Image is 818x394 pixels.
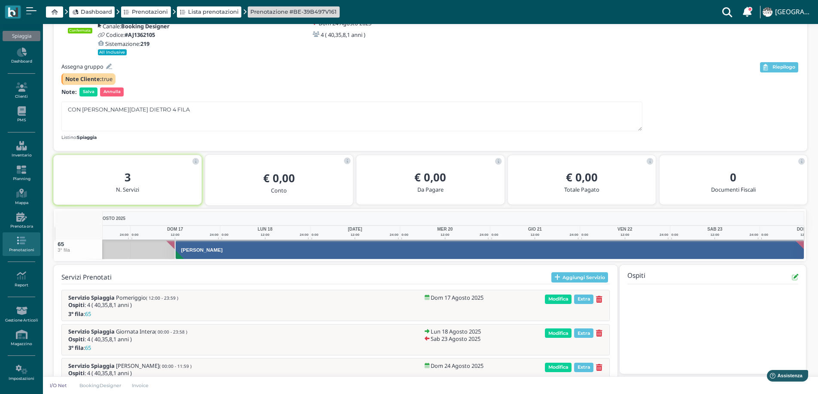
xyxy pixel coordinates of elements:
[775,9,813,16] h4: [GEOGRAPHIC_DATA]
[65,75,102,83] b: Note Cliente:
[431,295,484,301] h5: Dom 17 Agosto 2025
[3,209,40,232] a: Prenota ora
[68,311,176,317] h5: :
[545,295,572,304] span: Modifica
[68,344,84,352] b: 3° fila
[515,186,649,192] h5: Totale Pagato
[3,31,40,41] div: Spiaggia
[74,382,127,389] a: BookingDesigner
[61,63,103,69] h5: Assegna gruppo
[125,31,155,39] b: #AJ1362105
[3,44,40,68] a: Dashboard
[81,8,112,16] span: Dashboard
[188,8,239,16] span: Lista prenotazioni
[574,363,593,372] span: Extra
[155,329,187,335] small: ( 00:00 - 23:58 )
[124,8,168,16] a: Prenotazioni
[140,40,149,48] b: 219
[551,272,608,283] button: Aggiungi Servizio
[96,215,125,222] span: AGOSTO 2025
[132,8,168,16] span: Prenotazioni
[68,335,85,343] b: Ospiti
[159,363,192,369] small: ( 00:00 - 11:59 )
[68,362,115,370] b: Servizio Spiaggia
[121,22,170,30] b: Booking Designer
[116,328,187,334] span: Giornata Intera
[212,187,346,193] h5: Conto
[414,170,446,185] b: € 0,00
[627,272,645,282] h4: Ospiti
[263,171,295,186] b: € 0,00
[98,49,127,55] small: All Inclusive
[85,345,91,351] span: 65
[106,32,155,38] h5: Codice:
[146,295,178,301] small: ( 12:00 - 23:59 )
[250,8,337,16] a: Prenotazione #BE-39B497V161
[103,23,170,29] h5: Canale:
[68,336,187,342] h5: : 4 ( 40,35,8,1 anni )
[763,7,772,17] img: ...
[68,302,178,308] h5: : 4 ( 40,35,8,1 anni )
[68,369,85,377] b: Ospiti
[772,64,795,70] span: Riepilogo
[545,328,572,338] span: Modifica
[3,185,40,209] a: Mappa
[68,345,176,351] h5: :
[68,370,192,376] h5: : 4 ( 40,35,8,1 anni )
[3,361,40,385] a: Impostazioni
[321,32,365,38] h5: 4 ( 40,35,8,1 anni )
[3,103,40,126] a: PMS
[127,382,155,389] a: Invoice
[68,328,115,335] b: Servizio Spiaggia
[666,186,800,192] h5: Documenti Fiscali
[116,363,192,369] span: [PERSON_NAME]
[8,7,18,17] img: logo
[180,8,239,16] a: Lista prenotazioni
[3,79,40,102] a: Clienti
[125,170,131,185] b: 3
[61,88,77,96] b: Note:
[100,87,124,96] span: Annulla
[760,62,798,72] button: Riepilogo
[545,363,572,372] span: Modifica
[3,268,40,291] a: Report
[79,87,97,96] span: Salva
[58,241,64,247] span: 65
[105,41,149,47] h5: Sistemazione:
[65,76,113,82] h5: true
[48,382,69,389] p: I/O Net
[761,2,813,22] a: ... [GEOGRAPHIC_DATA]
[431,336,480,342] h5: Sab 23 Agosto 2025
[68,28,92,33] small: Confermata
[574,328,593,338] span: Extra
[68,294,115,301] b: Servizio Spiaggia
[3,138,40,161] a: Inventario
[98,32,155,38] a: Codice:#AJ1362105
[3,303,40,326] a: Gestione Articoli
[566,170,598,185] b: € 0,00
[319,20,371,26] h5: Dom 24 Agosto 2025
[116,295,178,301] span: Pomeriggio
[3,232,40,256] a: Prenotazioni
[61,274,112,281] h4: Servizi Prenotati
[757,367,811,387] iframe: Help widget launcher
[61,134,97,141] small: Listino:
[25,7,57,13] span: Assistenza
[58,247,70,253] small: 3° fila
[178,247,226,253] h3: [PERSON_NAME]
[68,301,85,309] b: Ospiti
[3,326,40,350] a: Magazzino
[68,310,84,318] b: 3° fila
[72,8,112,16] a: Dashboard
[431,363,484,369] h5: Dom 24 Agosto 2025
[61,186,195,192] h5: N. Servizi
[3,162,40,185] a: Planning
[363,186,497,192] h5: Da Pagare
[431,328,481,334] h5: Lun 18 Agosto 2025
[77,135,97,140] b: Spiaggia
[98,23,170,29] a: Canale:Booking Designer
[730,170,736,185] b: 0
[85,311,91,317] span: 65
[574,295,593,304] span: Extra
